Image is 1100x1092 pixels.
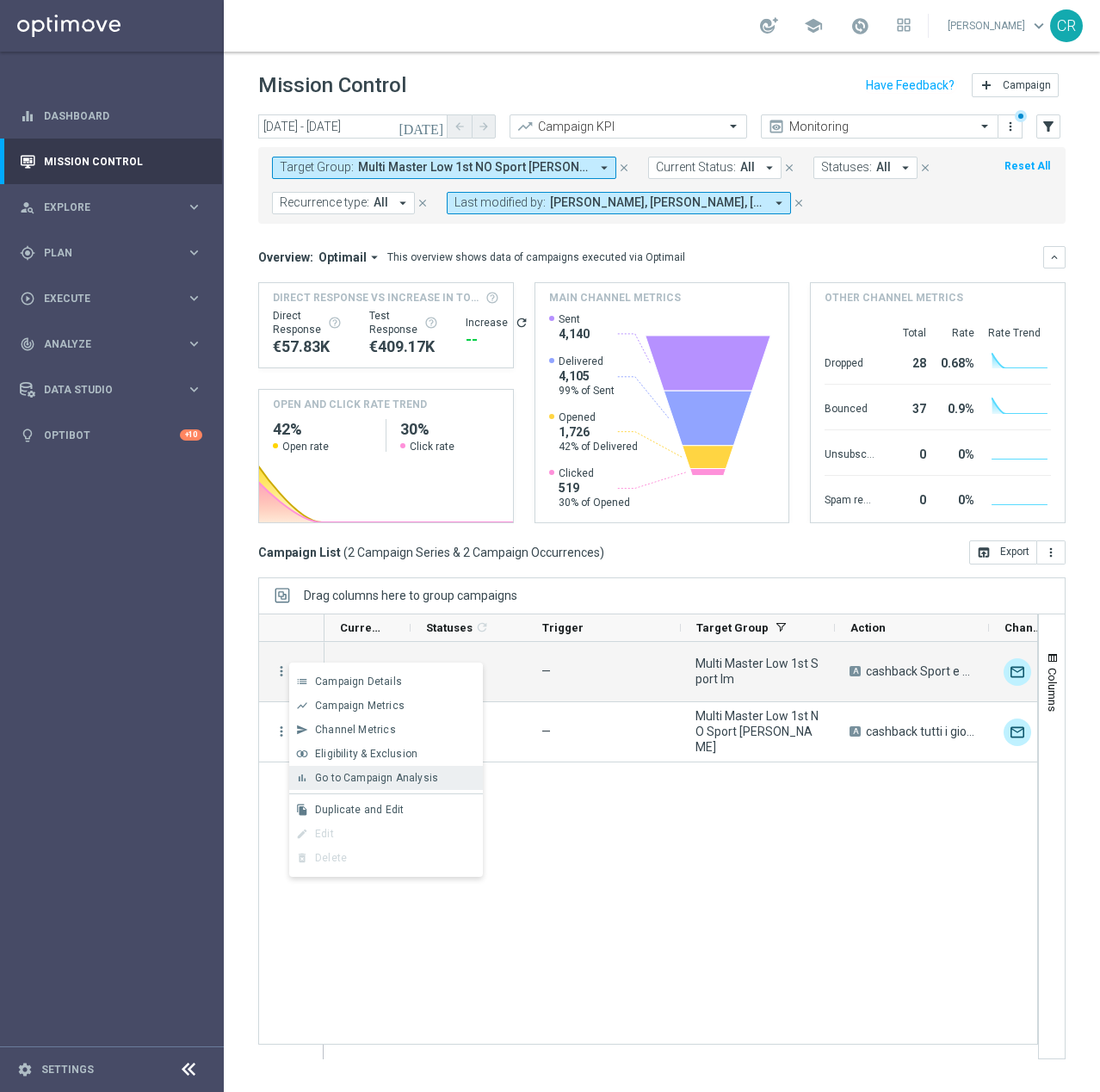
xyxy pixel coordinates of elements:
div: play_circle_outline Execute keyboard_arrow_right [19,292,203,305]
span: Multi Master Low 1st NO Sport [PERSON_NAME], Multi Master Low 1st Sport lm [358,160,590,175]
div: Data Studio [20,382,186,398]
button: Current Status: All arrow_drop_down [648,157,782,179]
span: 4,105 [559,368,615,384]
div: -- [466,330,528,350]
button: Statuses: All arrow_drop_down [813,157,918,179]
button: equalizer Dashboard [19,109,203,123]
button: refresh [515,316,528,330]
i: equalizer [20,108,35,124]
span: Analyze [44,339,186,349]
i: arrow_drop_down [367,250,382,265]
span: Opened [559,410,638,424]
span: 519 [559,480,630,496]
span: Optimail [318,250,367,265]
div: Optibot [20,412,202,458]
span: A [850,666,861,676]
i: play_circle_outline [20,291,35,306]
h2: 42% [273,419,372,440]
button: close [918,158,933,177]
div: Increase [466,316,528,330]
div: 0.9% [933,393,974,421]
i: join_inner [296,748,308,760]
div: Total [881,326,926,340]
i: arrow_drop_down [395,195,411,211]
span: Multi Master Low 1st NO Sport saldo lm [695,708,820,755]
div: Dropped [825,348,874,375]
div: €57,827 [273,336,342,357]
button: lightbulb Optibot +10 [19,429,203,442]
i: close [793,197,805,209]
i: file_copy [296,804,308,816]
button: Recurrence type: All arrow_drop_down [272,192,415,214]
button: Mission Control [19,155,203,169]
i: keyboard_arrow_right [186,381,202,398]
button: list Campaign Details [289,669,483,694]
div: Mission Control [20,139,202,184]
button: send Channel Metrics [289,718,483,742]
div: Plan [20,245,186,261]
button: person_search Explore keyboard_arrow_right [19,201,203,214]
i: bar_chart [296,772,308,784]
div: Press SPACE to deselect this row. [259,642,324,702]
button: Last modified by: [PERSON_NAME], [PERSON_NAME], [PERSON_NAME], [PERSON_NAME] arrow_drop_down [447,192,791,214]
div: Bounced [825,393,874,421]
img: Optimail [1004,719,1031,746]
button: close [415,194,430,213]
i: settings [17,1062,33,1077]
i: more_vert [1004,120,1017,133]
button: gps_fixed Plan keyboard_arrow_right [19,246,203,260]
span: Direct Response VS Increase In Total Deposit Amount [273,290,480,305]
span: 2 Campaign Series & 2 Campaign Occurrences [348,545,600,560]
i: close [618,162,630,174]
button: file_copy Duplicate and Edit [289,798,483,822]
div: There are unsaved changes [1015,110,1027,122]
i: add [979,78,993,92]
div: Row Groups [304,589,517,602]
button: filter_alt [1036,114,1060,139]
i: lightbulb [20,428,35,443]
div: Unsubscribed [825,439,874,466]
button: Data Studio keyboard_arrow_right [19,383,203,397]
div: Rate Trend [988,326,1051,340]
i: gps_fixed [20,245,35,261]
span: Plan [44,248,186,258]
div: +10 [180,429,202,441]
span: Columns [1046,668,1060,712]
div: Optimail [1004,658,1031,686]
span: Click rate [410,440,454,453]
span: — [541,664,551,678]
h3: Overview: [258,250,313,265]
span: Target Group [696,621,769,634]
i: close [783,162,795,174]
i: list [296,676,308,688]
i: arrow_drop_down [596,160,612,176]
span: ) [600,545,604,560]
h4: OPEN AND CLICK RATE TREND [273,397,427,412]
i: more_vert [274,663,289,679]
div: Execute [20,291,186,306]
span: Current Status [340,621,381,634]
button: more_vert [1002,116,1019,137]
span: Channel [1004,621,1046,634]
i: keyboard_arrow_right [186,336,202,352]
div: Test Response [369,309,438,336]
ng-select: Campaign KPI [510,114,747,139]
button: open_in_browser Export [969,540,1037,565]
span: Drag columns here to group campaigns [304,589,517,602]
span: Carlos Eduardo Raffosalazar Francesca Mascarucci Martina Troia Paolo Martiradonna [550,195,764,210]
span: 30% of Opened [559,496,630,509]
i: arrow_back [454,120,466,133]
h4: Other channel metrics [825,290,963,305]
i: refresh [475,620,489,634]
span: 99% of Sent [559,384,615,398]
span: 1,726 [559,424,638,440]
div: Dashboard [20,93,202,139]
i: more_vert [1044,546,1058,559]
button: join_inner Eligibility & Exclusion [289,742,483,766]
span: Statuses: [821,160,872,175]
div: Explore [20,200,186,215]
